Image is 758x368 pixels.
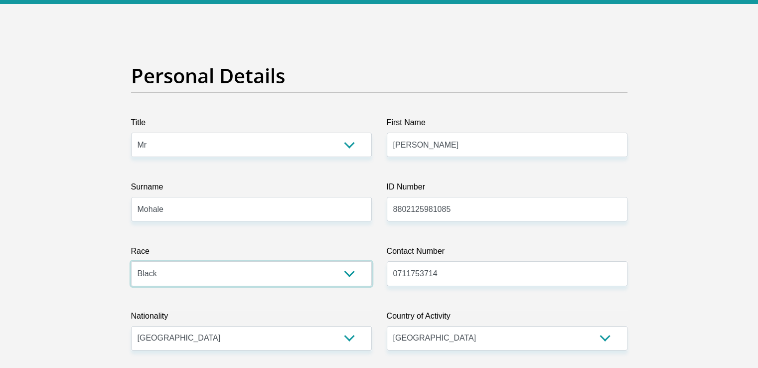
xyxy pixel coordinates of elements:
label: Nationality [131,310,372,326]
label: Race [131,245,372,261]
label: Contact Number [387,245,627,261]
label: Surname [131,181,372,197]
label: Country of Activity [387,310,627,326]
h2: Personal Details [131,64,627,88]
input: Surname [131,197,372,221]
input: First Name [387,133,627,157]
label: Title [131,117,372,133]
input: ID Number [387,197,627,221]
label: ID Number [387,181,627,197]
label: First Name [387,117,627,133]
input: Contact Number [387,261,627,286]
